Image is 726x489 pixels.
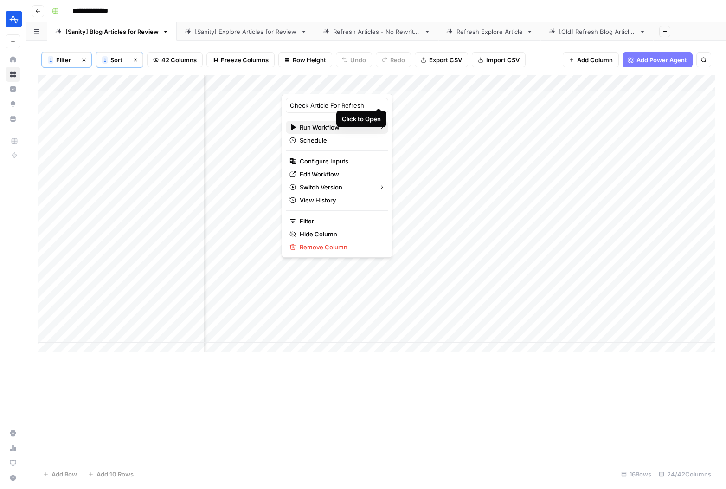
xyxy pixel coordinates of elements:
div: [Old] Refresh Blog Articles [559,27,636,36]
a: Your Data [6,111,20,126]
a: [Old] Refresh Blog Articles [541,22,654,41]
button: 1Sort [96,52,128,67]
button: Import CSV [472,52,526,67]
a: [Sanity] Blog Articles for Review [47,22,177,41]
span: Remove Column [300,242,381,252]
button: Add Column [563,52,619,67]
div: 24/42 Columns [655,467,715,482]
span: Run Workflow [300,123,372,132]
span: 1 [49,56,52,64]
button: Export CSV [415,52,468,67]
span: Hide Column [300,229,381,239]
span: View History [300,196,381,205]
span: Configure Inputs [300,156,381,166]
span: Export CSV [429,55,462,65]
span: Freeze Columns [221,55,269,65]
a: Refresh Articles - No Rewrites [315,22,438,41]
a: Settings [6,426,20,441]
span: Redo [390,55,405,65]
span: Import CSV [486,55,520,65]
a: Usage [6,441,20,456]
div: 16 Rows [617,467,655,482]
a: Refresh Explore Article [438,22,541,41]
span: Schedule [300,136,381,145]
a: Opportunities [6,97,20,111]
div: [Sanity] Blog Articles for Review [65,27,159,36]
a: Home [6,52,20,67]
span: Add 10 Rows [96,469,134,479]
div: Refresh Explore Article [456,27,523,36]
span: Row Height [293,55,326,65]
button: 42 Columns [147,52,203,67]
span: Switch Version [300,183,372,192]
button: Undo [336,52,372,67]
button: Redo [376,52,411,67]
button: 1Filter [42,52,77,67]
div: [Sanity] Explore Articles for Review [195,27,297,36]
button: Add 10 Rows [83,467,139,482]
span: 1 [103,56,106,64]
div: Click to Open [342,114,381,124]
button: Add Power Agent [623,52,693,67]
span: Add Row [51,469,77,479]
img: Amplitude Logo [6,11,22,27]
button: Freeze Columns [206,52,275,67]
a: Browse [6,67,20,82]
div: Refresh Articles - No Rewrites [333,27,420,36]
div: 1 [48,56,53,64]
span: Filter [300,216,381,226]
a: Learning Hub [6,456,20,470]
button: Add Row [38,467,83,482]
span: Undo [350,55,366,65]
span: Add Column [577,55,613,65]
button: Help + Support [6,470,20,485]
button: Workspace: Amplitude [6,7,20,31]
button: Row Height [278,52,332,67]
a: [Sanity] Explore Articles for Review [177,22,315,41]
span: Filter [56,55,71,65]
span: Add Power Agent [636,55,687,65]
a: Insights [6,82,20,97]
span: 42 Columns [161,55,197,65]
div: 1 [102,56,108,64]
span: Sort [110,55,122,65]
span: Edit Workflow [300,170,381,179]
